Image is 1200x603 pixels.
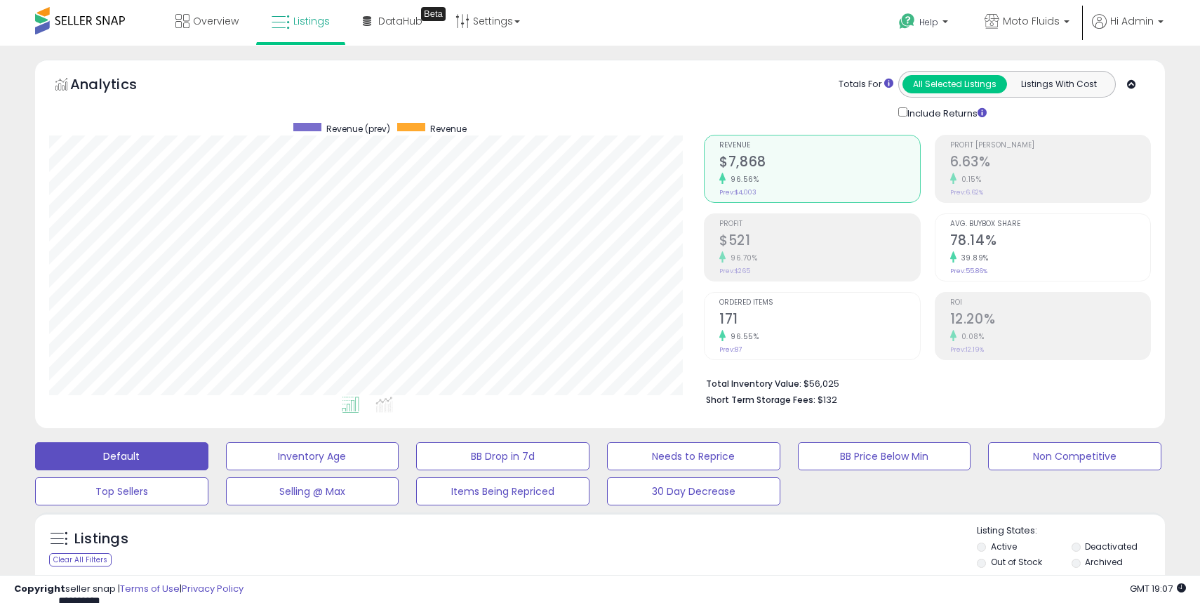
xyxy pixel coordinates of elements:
[977,524,1164,538] p: Listing States:
[719,267,750,275] small: Prev: $265
[839,78,893,91] div: Totals For
[888,105,1004,121] div: Include Returns
[719,154,919,173] h2: $7,868
[706,374,1140,391] li: $56,025
[226,442,399,470] button: Inventory Age
[226,477,399,505] button: Selling @ Max
[818,393,837,406] span: $132
[1085,541,1138,552] label: Deactivated
[1092,14,1164,46] a: Hi Admin
[182,582,244,595] a: Privacy Policy
[888,2,962,46] a: Help
[726,331,759,342] small: 96.55%
[607,477,780,505] button: 30 Day Decrease
[35,477,208,505] button: Top Sellers
[950,142,1150,150] span: Profit [PERSON_NAME]
[898,13,916,30] i: Get Help
[956,331,985,342] small: 0.08%
[950,220,1150,228] span: Avg. Buybox Share
[988,442,1161,470] button: Non Competitive
[14,583,244,596] div: seller snap | |
[193,14,239,28] span: Overview
[991,541,1017,552] label: Active
[991,556,1042,568] label: Out of Stock
[719,345,742,354] small: Prev: 87
[798,442,971,470] button: BB Price Below Min
[726,253,757,263] small: 96.70%
[719,220,919,228] span: Profit
[956,253,989,263] small: 39.89%
[726,174,759,185] small: 96.56%
[1110,14,1154,28] span: Hi Admin
[430,123,467,135] span: Revenue
[416,477,589,505] button: Items Being Repriced
[14,582,65,595] strong: Copyright
[70,74,164,98] h5: Analytics
[416,442,589,470] button: BB Drop in 7d
[719,232,919,251] h2: $521
[49,553,112,566] div: Clear All Filters
[706,394,815,406] b: Short Term Storage Fees:
[719,311,919,330] h2: 171
[902,75,1007,93] button: All Selected Listings
[719,299,919,307] span: Ordered Items
[1006,75,1111,93] button: Listings With Cost
[950,232,1150,251] h2: 78.14%
[293,14,330,28] span: Listings
[950,154,1150,173] h2: 6.63%
[950,267,987,275] small: Prev: 55.86%
[950,188,983,197] small: Prev: 6.62%
[35,442,208,470] button: Default
[326,123,390,135] span: Revenue (prev)
[378,14,422,28] span: DataHub
[74,529,128,549] h5: Listings
[719,188,756,197] small: Prev: $4,003
[956,174,982,185] small: 0.15%
[950,345,984,354] small: Prev: 12.19%
[919,16,938,28] span: Help
[706,378,801,390] b: Total Inventory Value:
[607,442,780,470] button: Needs to Reprice
[1130,582,1186,595] span: 2025-09-14 19:07 GMT
[950,311,1150,330] h2: 12.20%
[1085,556,1123,568] label: Archived
[120,582,180,595] a: Terms of Use
[1003,14,1060,28] span: Moto Fluids
[421,7,446,21] div: Tooltip anchor
[719,142,919,150] span: Revenue
[950,299,1150,307] span: ROI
